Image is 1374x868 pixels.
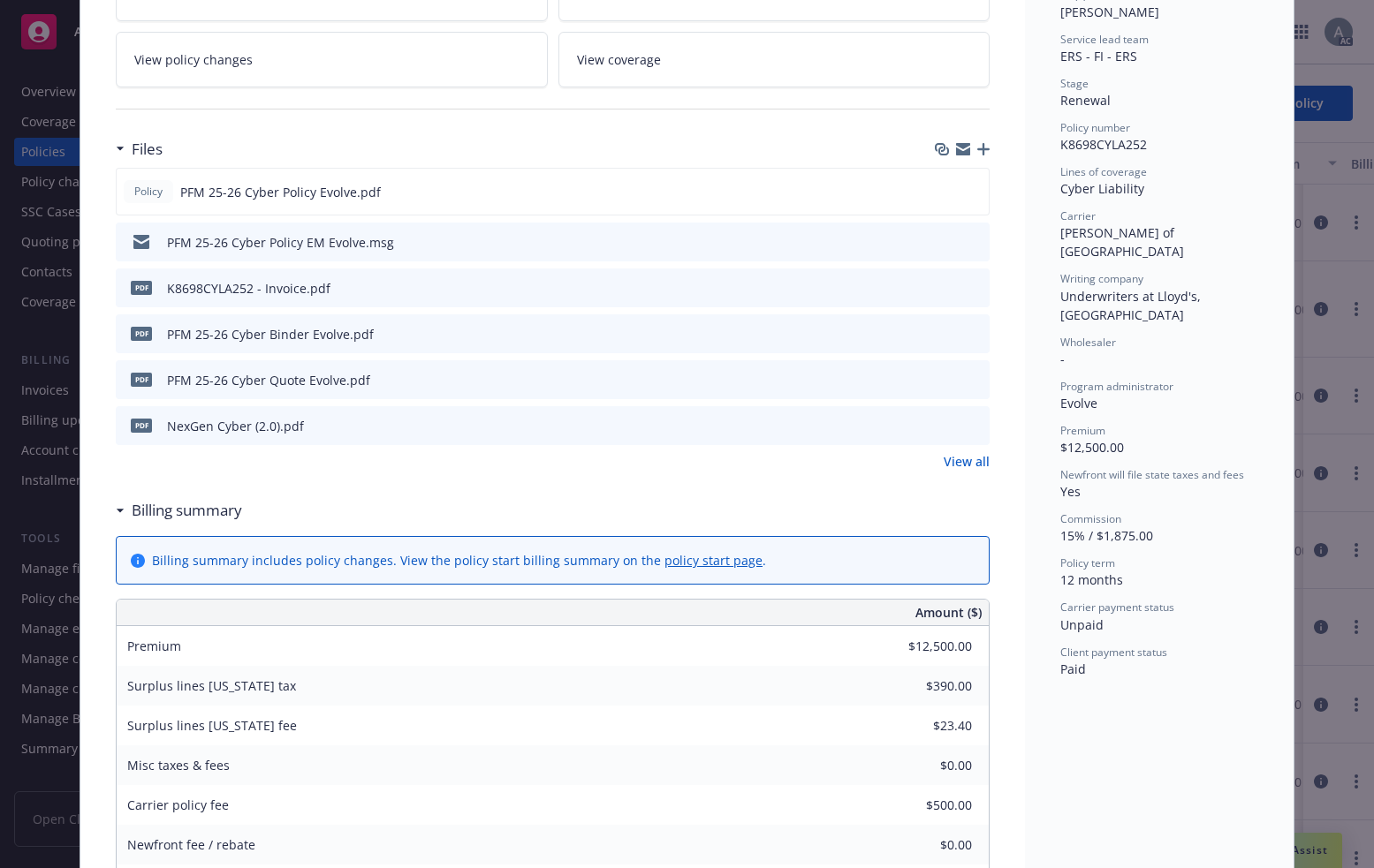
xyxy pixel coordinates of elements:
span: Misc taxes & fees [127,757,230,774]
span: PFM 25-26 Cyber Policy Evolve.pdf [180,183,381,201]
span: Carrier policy fee [127,796,229,813]
button: preview file [967,325,983,343]
div: K8698CYLA252 - Invoice.pdf [167,279,330,298]
span: Client payment status [1060,645,1167,660]
a: View coverage [558,32,991,87]
span: Program administrator [1060,379,1173,394]
button: download file [938,233,953,252]
a: policy start page [664,552,763,569]
span: Lines of coverage [1060,164,1147,179]
input: 0.00 [868,792,983,819]
span: Commission [1060,511,1121,526]
button: preview file [967,279,983,298]
a: View all [944,452,990,471]
span: View coverage [577,50,661,69]
div: PFM 25-26 Cyber Binder Evolve.pdf [167,325,374,343]
span: Newfront fee / rebate [127,836,255,853]
span: - [1060,351,1065,367]
a: View policy changes [116,32,548,87]
button: download file [938,371,953,389]
span: pdf [131,327,152,340]
button: download file [938,325,953,343]
span: ERS - FI - ERS [1060,48,1137,64]
div: Files [116,138,163,161]
span: Amount ($) [915,603,982,622]
h3: Billing summary [132,499,242,522]
span: Renewal [1060,92,1111,109]
span: Unpaid [1060,616,1104,633]
span: Underwriters at Lloyd's, [GEOGRAPHIC_DATA] [1060,288,1204,323]
button: download file [938,417,953,435]
button: download file [938,183,952,201]
span: pdf [131,373,152,386]
span: Newfront will file state taxes and fees [1060,467,1244,482]
span: $12,500.00 [1060,439,1124,456]
input: 0.00 [868,752,983,779]
span: Evolve [1060,395,1097,411]
input: 0.00 [868,633,983,660]
div: PFM 25-26 Cyber Policy EM Evolve.msg [167,233,394,252]
span: View policy changes [134,50,253,69]
span: pdf [131,419,152,432]
button: download file [938,279,953,298]
span: Paid [1060,660,1086,677]
span: Service lead team [1060,32,1149,47]
div: Cyber Liability [1060,179,1258,198]
input: 0.00 [868,673,983,699]
span: [PERSON_NAME] [1060,4,1159,20]
span: Writing company [1060,271,1143,286]
span: Carrier [1060,208,1096,223]
span: Policy term [1060,555,1115,570]
span: pdf [131,281,152,294]
span: Premium [127,638,181,654]
span: Carrier payment status [1060,600,1174,615]
span: [PERSON_NAME] of [GEOGRAPHIC_DATA] [1060,224,1184,260]
div: NexGen Cyber (2.0).pdf [167,417,304,435]
span: Yes [1060,483,1081,500]
span: Wholesaler [1060,335,1116,350]
span: 15% / $1,875.00 [1060,527,1153,544]
button: preview file [967,417,983,435]
button: preview file [966,183,982,201]
span: Policy number [1060,120,1130,135]
span: Stage [1060,76,1089,91]
input: 0.00 [868,832,983,858]
button: preview file [967,371,983,389]
h3: Files [132,138,163,161]
span: Policy [131,184,166,200]
span: Premium [1060,423,1105,438]
div: Billing summary includes policy changes. View the policy start billing summary on the . [152,551,766,570]
span: Surplus lines [US_STATE] tax [127,677,296,694]
div: Billing summary [116,499,242,522]
span: 12 months [1060,571,1123,588]
div: PFM 25-26 Cyber Quote Evolve.pdf [167,371,370,389]
input: 0.00 [868,713,983,739]
span: K8698CYLA252 [1060,136,1147,153]
button: preview file [967,233,983,252]
span: Surplus lines [US_STATE] fee [127,717,297,734]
